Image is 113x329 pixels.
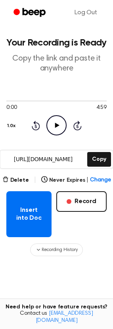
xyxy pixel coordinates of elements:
[36,311,93,323] a: [EMAIL_ADDRESS][DOMAIN_NAME]
[34,175,36,185] span: |
[41,176,111,184] button: Never Expires|Change
[56,191,107,212] button: Record
[8,5,53,21] a: Beep
[86,176,88,184] span: |
[90,176,111,184] span: Change
[96,104,107,112] span: 4:59
[6,54,107,74] p: Copy the link and paste it anywhere
[67,3,105,22] a: Log Out
[5,310,108,324] span: Contact us
[6,119,18,133] button: 1.0x
[30,243,82,256] button: Recording History
[6,191,52,237] button: Insert into Doc
[6,38,107,48] h1: Your Recording is Ready
[6,104,17,112] span: 0:00
[2,176,29,184] button: Delete
[87,152,111,167] button: Copy
[42,246,77,253] span: Recording History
